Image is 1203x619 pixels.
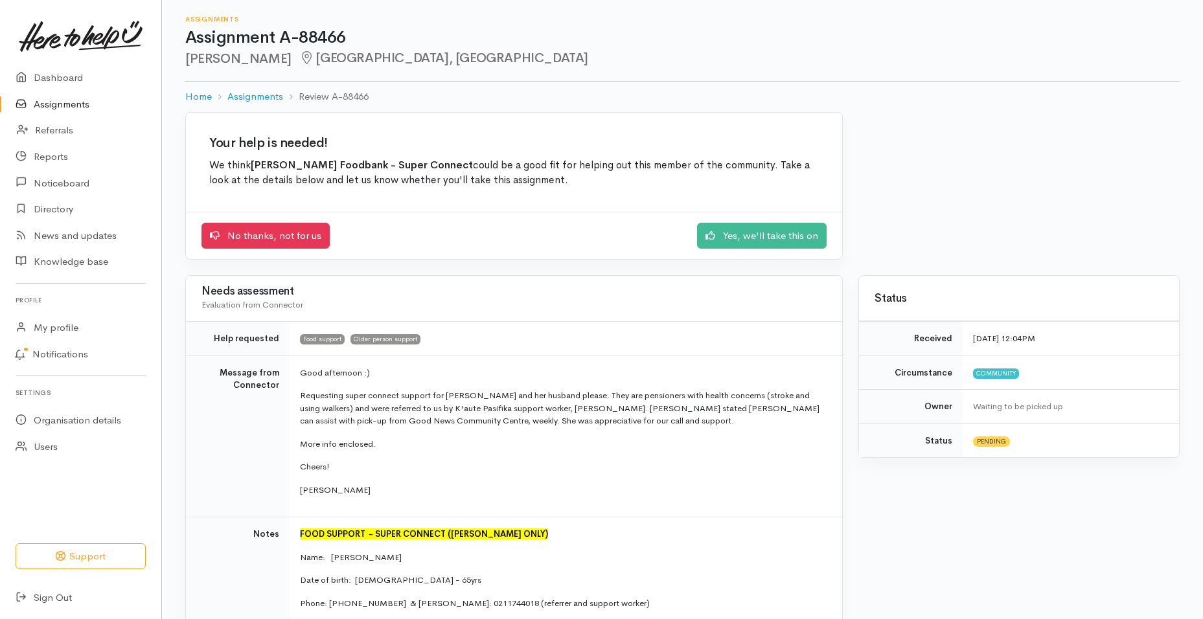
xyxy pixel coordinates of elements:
[299,50,588,66] span: [GEOGRAPHIC_DATA], [GEOGRAPHIC_DATA]
[859,322,963,356] td: Received
[185,89,212,104] a: Home
[201,299,303,310] span: Evaluation from Connector
[973,368,1019,379] span: Community
[16,543,146,570] button: Support
[283,89,369,104] li: Review A-88466
[209,158,819,188] p: We think could be a good fit for helping out this member of the community. Take a look at the det...
[201,223,330,249] a: No thanks, not for us
[185,82,1180,112] nav: breadcrumb
[300,597,827,610] p: Phone: [PHONE_NUMBER] & [PERSON_NAME]: 0211744018 (referrer and support worker)
[300,484,827,497] p: [PERSON_NAME]
[186,322,290,356] td: Help requested
[697,223,827,249] a: Yes, we'll take this on
[300,460,827,473] p: Cheers!
[300,574,827,587] p: Date of birth: [DEMOGRAPHIC_DATA] - 65yrs
[186,355,290,517] td: Message from Connector
[16,291,146,309] h6: Profile
[859,423,963,457] td: Status
[300,366,827,379] p: Good afternoon :)
[300,334,345,344] span: Food support
[859,355,963,390] td: Circumstance
[300,551,827,564] p: Name: [PERSON_NAME]
[300,528,548,539] font: FOOD SUPPORT - SUPER CONNECT ([PERSON_NAME] ONLY)
[350,334,420,344] span: Older person support
[16,384,146,401] h6: Settings
[251,159,473,172] b: [PERSON_NAME] Foodbank - Super Connect
[227,89,283,104] a: Assignments
[185,28,1180,47] h1: Assignment A-88466
[209,136,819,150] h2: Your help is needed!
[973,436,1010,447] span: Pending
[875,293,1163,305] h3: Status
[973,400,1163,413] div: Waiting to be picked up
[185,16,1180,23] h6: Assignments
[185,51,1180,66] h2: [PERSON_NAME]
[973,333,1035,344] time: [DATE] 12:04PM
[859,390,963,424] td: Owner
[300,389,827,427] p: Requesting super connect support for [PERSON_NAME] and her husband please. They are pensioners wi...
[201,286,827,298] h3: Needs assessment
[300,438,827,451] p: More info enclosed.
